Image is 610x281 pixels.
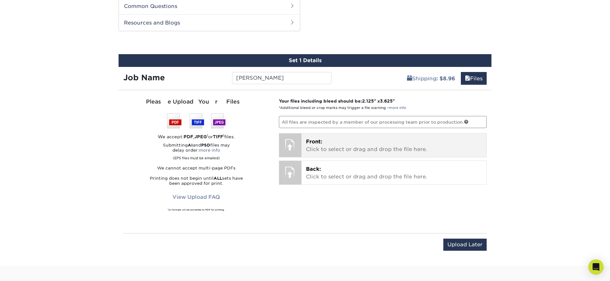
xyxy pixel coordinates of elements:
div: Please Upload Your Files [123,98,269,106]
a: more info [389,106,406,110]
span: files [465,76,470,82]
strong: PSD [201,143,210,148]
span: 3.625 [380,98,393,104]
small: (EPS files must be emailed) [173,153,220,161]
p: Click to select or drag and drop the file here. [306,138,482,153]
sup: 1 [207,133,208,137]
p: Submitting and files may delay order: [123,143,269,161]
strong: JPEG [194,134,207,139]
span: shipping [407,76,412,82]
span: 2.125 [362,98,374,104]
strong: ALL [214,176,222,181]
p: All files are inspected by a member of our processing team prior to production. [279,116,487,128]
strong: TIFF [213,134,223,139]
div: All formats will be converted to PDF for printing. [123,208,269,212]
a: more info [199,148,220,153]
div: We accept: , or files. [123,133,269,140]
input: Upload Later [443,239,487,251]
b: : $8.96 [436,76,455,82]
div: Set 1 Details [119,54,491,67]
a: Shipping: $8.96 [403,72,459,85]
div: Open Intercom Messenger [588,259,604,275]
img: We accept: PSD, TIFF, or JPEG (JPG) [167,113,226,128]
p: We cannot accept multi-page PDFs [123,166,269,171]
strong: Job Name [123,73,165,82]
a: Files [461,72,487,85]
strong: AI [188,143,193,148]
small: *Additional bleed or crop marks may trigger a file warning – [279,106,406,110]
h2: Resources and Blogs [119,14,300,31]
strong: Your files including bleed should be: " x " [279,98,395,104]
span: Back: [306,166,321,172]
sup: 1 [223,133,224,137]
a: View Upload FAQ [168,191,224,203]
p: Click to select or drag and drop the file here. [306,165,482,181]
span: Front: [306,139,322,145]
iframe: Google Customer Reviews [2,262,54,279]
input: Enter a job name [232,72,331,84]
p: Printing does not begin until sets have been approved for print. [123,176,269,186]
strong: PDF [184,134,193,139]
